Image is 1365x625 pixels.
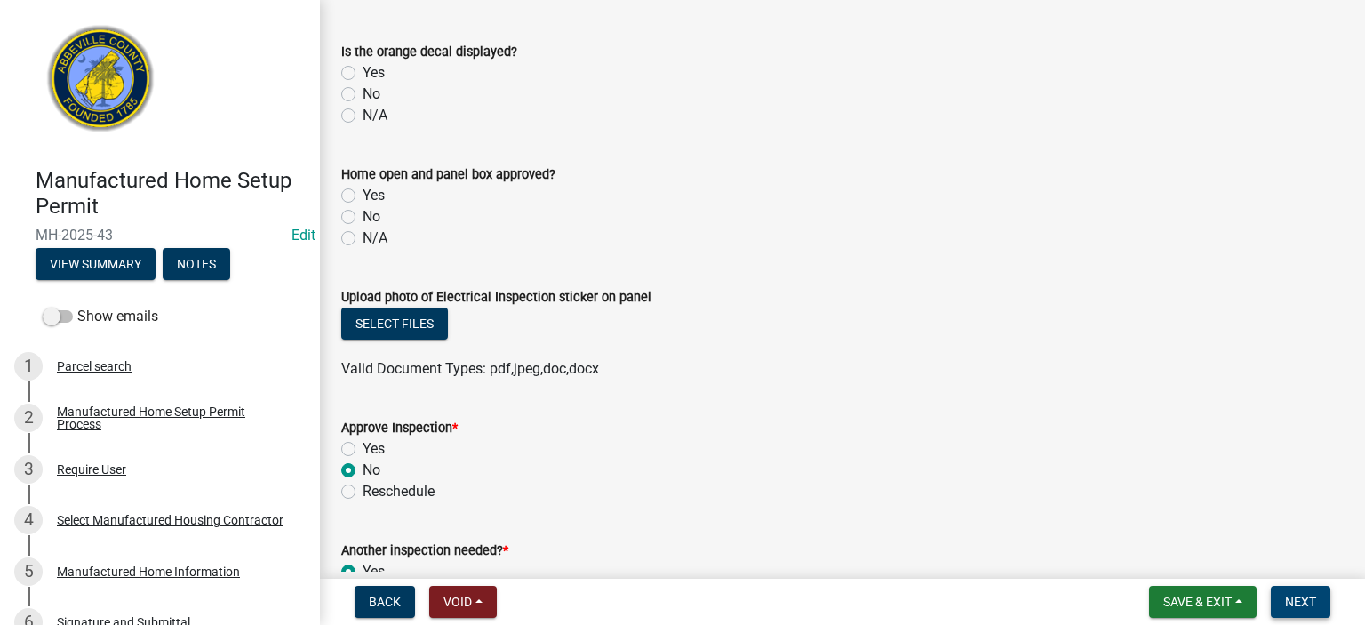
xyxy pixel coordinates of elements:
[369,595,401,609] span: Back
[341,169,555,181] label: Home open and panel box approved?
[363,438,385,460] label: Yes
[1285,595,1316,609] span: Next
[57,463,126,476] div: Require User
[341,308,448,340] button: Select files
[1149,586,1257,618] button: Save & Exit
[341,360,599,377] span: Valid Document Types: pdf,jpeg,doc,docx
[363,84,380,105] label: No
[14,404,43,432] div: 2
[363,228,387,249] label: N/A
[43,306,158,327] label: Show emails
[363,206,380,228] label: No
[341,545,508,557] label: Another inspection needed?
[14,506,43,534] div: 4
[57,360,132,373] div: Parcel search
[363,481,435,502] label: Reschedule
[36,248,156,280] button: View Summary
[341,292,651,304] label: Upload photo of Electrical Inspection sticker on panel
[443,595,472,609] span: Void
[291,227,315,244] wm-modal-confirm: Edit Application Number
[36,227,284,244] span: MH-2025-43
[363,185,385,206] label: Yes
[363,460,380,481] label: No
[36,168,306,220] h4: Manufactured Home Setup Permit
[14,352,43,381] div: 1
[57,565,240,578] div: Manufactured Home Information
[163,248,230,280] button: Notes
[341,422,458,435] label: Approve Inspection
[429,586,497,618] button: Void
[1163,595,1232,609] span: Save & Exit
[14,455,43,484] div: 3
[341,46,517,59] label: Is the orange decal displayed?
[36,258,156,272] wm-modal-confirm: Summary
[363,62,385,84] label: Yes
[36,19,166,149] img: Abbeville County, South Carolina
[363,105,387,126] label: N/A
[57,405,291,430] div: Manufactured Home Setup Permit Process
[1271,586,1330,618] button: Next
[163,258,230,272] wm-modal-confirm: Notes
[57,514,283,526] div: Select Manufactured Housing Contractor
[355,586,415,618] button: Back
[14,557,43,586] div: 5
[363,561,385,582] label: Yes
[291,227,315,244] a: Edit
